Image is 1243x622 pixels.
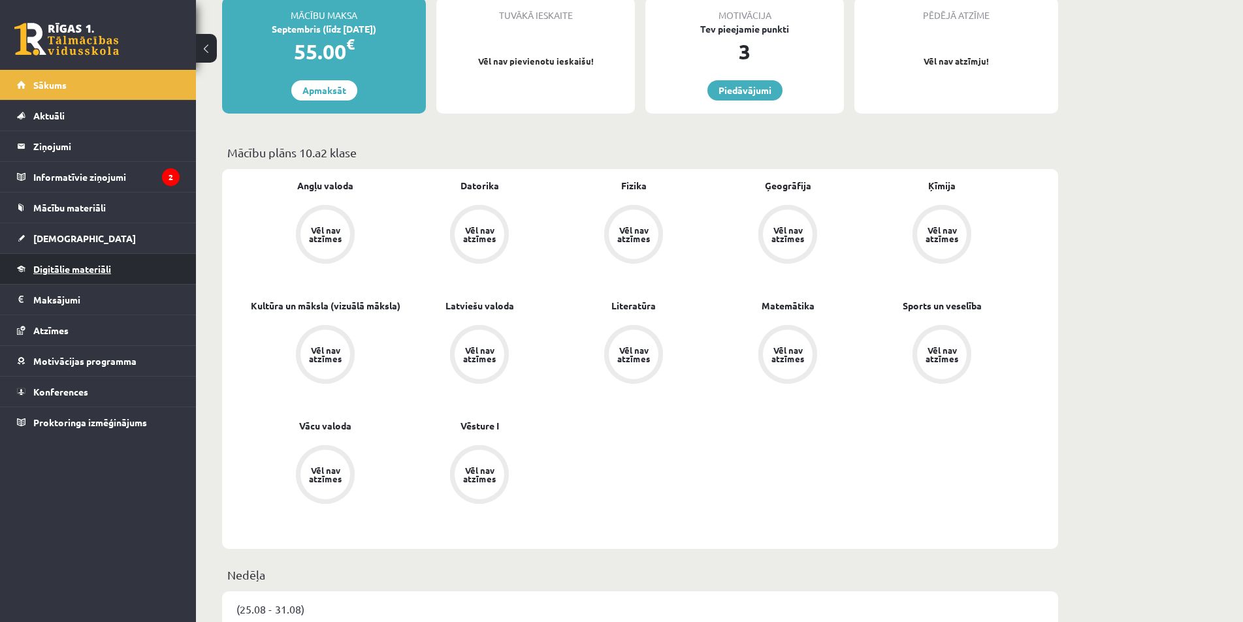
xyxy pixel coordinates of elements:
[557,205,711,266] a: Vēl nav atzīmes
[460,419,499,433] a: Vēsture I
[928,179,956,193] a: Ķīmija
[461,226,498,243] div: Vēl nav atzīmes
[33,110,65,121] span: Aktuāli
[903,299,982,313] a: Sports un veselība
[17,162,180,192] a: Informatīvie ziņojumi2
[765,179,811,193] a: Ģeogrāfija
[645,22,844,36] div: Tev pieejamie punkti
[17,346,180,376] a: Motivācijas programma
[17,254,180,284] a: Digitālie materiāli
[33,232,136,244] span: [DEMOGRAPHIC_DATA]
[33,386,88,397] span: Konferences
[307,346,344,363] div: Vēl nav atzīmes
[17,223,180,253] a: [DEMOGRAPHIC_DATA]
[33,416,147,428] span: Proktoringa izmēģinājums
[461,346,498,363] div: Vēl nav atzīmes
[251,299,400,313] a: Kultūra un māksla (vizuālā māksla)
[307,226,344,243] div: Vēl nav atzīmes
[307,466,344,483] div: Vēl nav atzīmes
[865,205,1019,266] a: Vēl nav atzīmes
[33,355,137,367] span: Motivācijas programma
[924,226,960,243] div: Vēl nav atzīmes
[248,205,402,266] a: Vēl nav atzīmes
[222,36,426,67] div: 55.00
[17,377,180,407] a: Konferences
[460,179,499,193] a: Datorika
[711,325,865,386] a: Vēl nav atzīmes
[645,36,844,67] div: 3
[402,205,557,266] a: Vēl nav atzīmes
[248,325,402,386] a: Vēl nav atzīmes
[861,55,1052,68] p: Vēl nav atzīmju!
[402,445,557,506] a: Vēl nav atzīmes
[33,324,69,336] span: Atzīmes
[17,101,180,131] a: Aktuāli
[924,346,960,363] div: Vēl nav atzīmes
[33,202,106,213] span: Mācību materiāli
[707,80,783,101] a: Piedāvājumi
[299,419,351,433] a: Vācu valoda
[248,445,402,506] a: Vēl nav atzīmes
[769,226,806,243] div: Vēl nav atzīmes
[621,179,647,193] a: Fizika
[33,131,180,161] legend: Ziņojumi
[402,325,557,386] a: Vēl nav atzīmes
[443,55,628,68] p: Vēl nav pievienotu ieskaišu!
[17,285,180,315] a: Maksājumi
[762,299,815,313] a: Matemātika
[33,285,180,315] legend: Maksājumi
[346,35,355,54] span: €
[14,23,119,55] a: Rīgas 1. Tālmācības vidusskola
[162,168,180,186] i: 2
[17,315,180,345] a: Atzīmes
[461,466,498,483] div: Vēl nav atzīmes
[297,179,353,193] a: Angļu valoda
[17,70,180,100] a: Sākums
[227,566,1053,583] p: Nedēļa
[33,79,67,91] span: Sākums
[17,193,180,223] a: Mācību materiāli
[711,205,865,266] a: Vēl nav atzīmes
[17,407,180,437] a: Proktoringa izmēģinājums
[222,22,426,36] div: Septembris (līdz [DATE])
[769,346,806,363] div: Vēl nav atzīmes
[227,144,1053,161] p: Mācību plāns 10.a2 klase
[615,226,652,243] div: Vēl nav atzīmes
[611,299,656,313] a: Literatūra
[291,80,357,101] a: Apmaksāt
[615,346,652,363] div: Vēl nav atzīmes
[865,325,1019,386] a: Vēl nav atzīmes
[33,162,180,192] legend: Informatīvie ziņojumi
[557,325,711,386] a: Vēl nav atzīmes
[445,299,514,313] a: Latviešu valoda
[17,131,180,161] a: Ziņojumi
[33,263,111,275] span: Digitālie materiāli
